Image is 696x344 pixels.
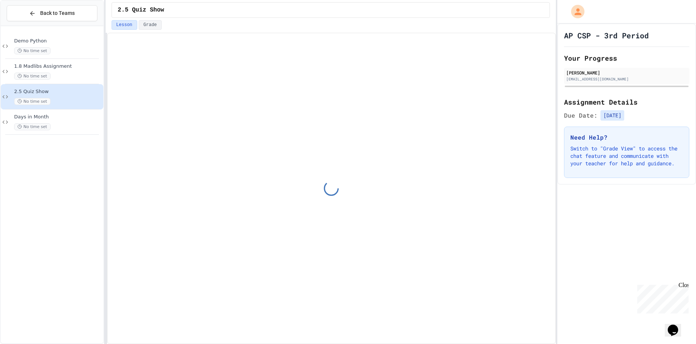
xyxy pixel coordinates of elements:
span: [DATE] [600,110,624,121]
div: [EMAIL_ADDRESS][DOMAIN_NAME] [566,76,687,82]
span: Days in Month [14,114,102,120]
button: Lesson [112,20,137,30]
span: No time set [14,47,51,54]
iframe: chat widget [665,314,689,337]
span: 2.5 Quiz Show [118,6,164,15]
h2: Assignment Details [564,97,689,107]
span: No time set [14,98,51,105]
span: Due Date: [564,111,597,120]
p: Switch to "Grade View" to access the chat feature and communicate with your teacher for help and ... [570,145,683,167]
h1: AP CSP - 3rd Period [564,30,649,41]
span: Back to Teams [40,9,75,17]
span: Demo Python [14,38,102,44]
h2: Your Progress [564,53,689,63]
span: 1.8 Madlibs Assignment [14,63,102,70]
h3: Need Help? [570,133,683,142]
span: No time set [14,73,51,80]
div: Chat with us now!Close [3,3,51,47]
span: 2.5 Quiz Show [14,89,102,95]
iframe: chat widget [634,282,689,313]
span: No time set [14,123,51,130]
div: [PERSON_NAME] [566,69,687,76]
div: My Account [563,3,586,20]
button: Grade [139,20,162,30]
button: Back to Teams [7,5,97,21]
